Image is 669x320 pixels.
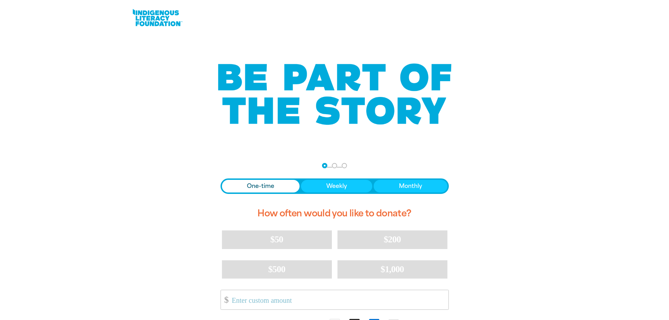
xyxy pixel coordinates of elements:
[384,234,401,244] span: $200
[247,182,274,190] span: One-time
[301,180,372,192] button: Weekly
[221,178,449,194] div: Donation frequency
[374,180,447,192] button: Monthly
[222,260,332,279] button: $500
[212,50,458,139] img: Be part of the story
[227,290,448,309] input: Enter custom amount
[337,230,447,249] button: $200
[326,182,347,190] span: Weekly
[221,292,229,308] span: $
[222,180,300,192] button: One-time
[322,163,327,168] button: Navigate to step 1 of 3 to enter your donation amount
[381,264,404,274] span: $1,000
[332,163,337,168] button: Navigate to step 2 of 3 to enter your details
[268,264,286,274] span: $500
[221,202,449,225] h2: How often would you like to donate?
[399,182,422,190] span: Monthly
[337,260,447,279] button: $1,000
[270,234,283,244] span: $50
[222,230,332,249] button: $50
[342,163,347,168] button: Navigate to step 3 of 3 to enter your payment details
